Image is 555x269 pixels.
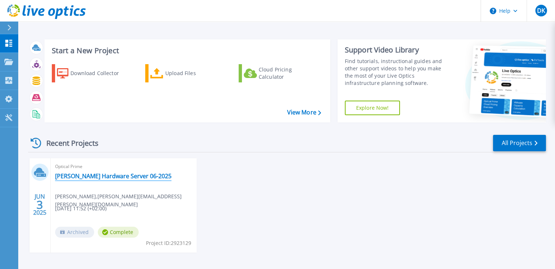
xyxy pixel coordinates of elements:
[55,227,94,238] span: Archived
[493,135,546,151] a: All Projects
[55,204,107,213] span: [DATE] 11:52 (+02:00)
[165,66,224,81] div: Upload Files
[52,64,133,82] a: Download Collector
[70,66,129,81] div: Download Collector
[33,191,47,218] div: JUN 2025
[28,134,108,152] div: Recent Projects
[146,239,191,247] span: Project ID: 2923129
[55,163,192,171] span: Optical Prime
[345,101,400,115] a: Explore Now!
[537,8,545,13] span: DK
[345,58,450,87] div: Find tutorials, instructional guides and other support videos to help you make the most of your L...
[259,66,317,81] div: Cloud Pricing Calculator
[345,45,450,55] div: Support Video Library
[98,227,139,238] span: Complete
[145,64,227,82] a: Upload Files
[55,172,171,180] a: [PERSON_NAME] Hardware Server 06-2025
[239,64,320,82] a: Cloud Pricing Calculator
[287,109,321,116] a: View More
[52,47,321,55] h3: Start a New Project
[36,202,43,208] span: 3
[55,192,197,208] span: [PERSON_NAME] , [PERSON_NAME][EMAIL_ADDRESS][PERSON_NAME][DOMAIN_NAME]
